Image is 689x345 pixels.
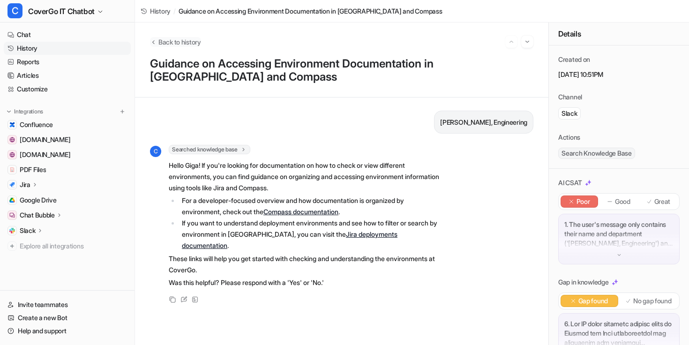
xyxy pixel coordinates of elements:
[7,3,22,18] span: C
[28,5,95,18] span: CoverGo IT Chatbot
[20,210,55,220] p: Chat Bubble
[158,37,201,47] span: Back to history
[150,37,201,47] button: Back to history
[6,108,12,115] img: expand menu
[4,324,131,337] a: Help and support
[173,6,176,16] span: /
[578,296,608,306] p: Gap found
[4,28,131,41] a: Chat
[150,57,533,84] h1: Guidance on Accessing Environment Documentation in [GEOGRAPHIC_DATA] and Compass
[20,226,36,235] p: Slack
[119,108,126,115] img: menu_add.svg
[9,152,15,157] img: support.atlassian.com
[633,296,672,306] p: No gap found
[4,311,131,324] a: Create a new Bot
[20,180,30,189] p: Jira
[179,217,443,251] li: If you want to understand deployment environments and see how to filter or search by environment ...
[263,208,338,216] a: Compass documentation
[4,298,131,311] a: Invite teammates
[4,107,46,116] button: Integrations
[558,148,635,159] span: Search Knowledge Base
[562,109,577,118] p: Slack
[9,182,15,187] img: Jira
[440,117,527,128] p: [PERSON_NAME], Engineering
[150,6,171,16] span: History
[7,241,17,251] img: explore all integrations
[654,197,671,206] p: Great
[9,137,15,142] img: community.atlassian.com
[4,55,131,68] a: Reports
[4,163,131,176] a: PDF FilesPDF Files
[9,228,15,233] img: Slack
[558,277,609,287] p: Gap in knowledge
[9,167,15,172] img: PDF Files
[558,55,590,64] p: Created on
[4,194,131,207] a: Google DriveGoogle Drive
[9,122,15,127] img: Confluence
[4,118,131,131] a: ConfluenceConfluence
[615,197,630,206] p: Good
[20,239,127,254] span: Explore all integrations
[558,178,582,187] p: AI CSAT
[9,212,15,218] img: Chat Bubble
[141,6,171,16] a: History
[616,252,622,258] img: down-arrow
[150,146,161,157] span: C
[549,22,689,45] div: Details
[558,92,582,102] p: Channel
[20,120,53,129] span: Confluence
[9,197,15,203] img: Google Drive
[20,150,70,159] span: [DOMAIN_NAME]
[4,42,131,55] a: History
[179,195,443,217] li: For a developer-focused overview and how documentation is organized by environment, check out the .
[4,82,131,96] a: Customize
[169,145,250,154] span: Searched knowledge base
[577,197,590,206] p: Poor
[508,37,515,46] img: Previous session
[179,6,442,16] span: Guidance on Accessing Environment Documentation in [GEOGRAPHIC_DATA] and Compass
[169,253,443,276] p: These links will help you get started with checking and understanding the environments at CoverGo.
[564,220,674,248] p: 1. The user's message only contains their name and department ('[PERSON_NAME], Engineering') and ...
[524,37,531,46] img: Next session
[4,148,131,161] a: support.atlassian.com[DOMAIN_NAME]
[4,133,131,146] a: community.atlassian.com[DOMAIN_NAME]
[14,108,43,115] p: Integrations
[169,160,443,194] p: Hello Giga! If you're looking for documentation on how to check or view different environments, y...
[169,277,443,288] p: Was this helpful? Please respond with a 'Yes' or 'No.'
[20,135,70,144] span: [DOMAIN_NAME]
[20,165,46,174] span: PDF Files
[20,195,57,205] span: Google Drive
[4,69,131,82] a: Articles
[4,240,131,253] a: Explore all integrations
[558,133,580,142] p: Actions
[505,36,517,48] button: Go to previous session
[558,70,680,79] p: [DATE] 10:51PM
[521,36,533,48] button: Go to next session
